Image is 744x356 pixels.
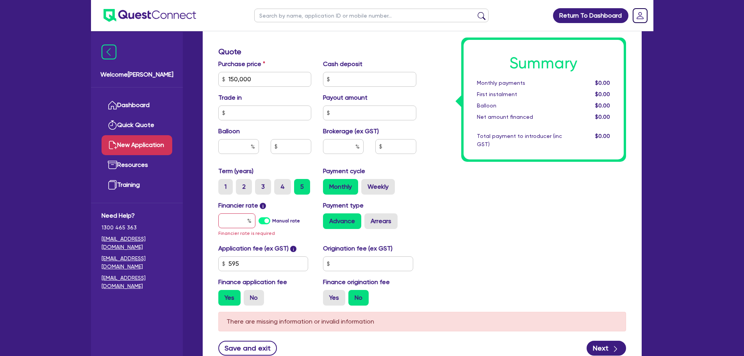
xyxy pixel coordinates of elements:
[348,290,369,306] label: No
[323,59,362,69] label: Cash deposit
[218,277,287,287] label: Finance application fee
[471,113,568,121] div: Net amount financed
[102,115,172,135] a: Quick Quote
[102,175,172,195] a: Training
[471,79,568,87] div: Monthly payments
[323,179,358,195] label: Monthly
[323,201,364,210] label: Payment type
[102,45,116,59] img: icon-menu-close
[102,274,172,290] a: [EMAIL_ADDRESS][DOMAIN_NAME]
[218,179,233,195] label: 1
[471,132,568,148] div: Total payment to introducer (inc GST)
[630,5,650,26] a: Dropdown toggle
[471,90,568,98] div: First instalment
[218,59,265,69] label: Purchase price
[100,70,173,79] span: Welcome [PERSON_NAME]
[218,93,242,102] label: Trade in
[274,179,291,195] label: 4
[218,231,275,236] span: Financier rate is required
[218,47,416,56] h3: Quote
[323,213,361,229] label: Advance
[323,244,393,253] label: Origination fee (ex GST)
[102,224,172,232] span: 1300 465 363
[587,341,626,356] button: Next
[103,9,196,22] img: quest-connect-logo-blue
[477,54,610,73] h1: Summary
[102,211,172,220] span: Need Help?
[595,91,610,97] span: $0.00
[102,95,172,115] a: Dashboard
[595,114,610,120] span: $0.00
[294,179,310,195] label: 5
[218,341,277,356] button: Save and exit
[108,160,117,170] img: resources
[244,290,264,306] label: No
[218,244,289,253] label: Application fee (ex GST)
[218,312,626,331] div: There are missing information or invalid information
[108,120,117,130] img: quick-quote
[218,201,266,210] label: Financier rate
[218,166,253,176] label: Term (years)
[255,179,271,195] label: 3
[323,166,365,176] label: Payment cycle
[323,277,390,287] label: Finance origination fee
[102,155,172,175] a: Resources
[102,135,172,155] a: New Application
[553,8,628,23] a: Return To Dashboard
[323,127,379,136] label: Brokerage (ex GST)
[254,9,489,22] input: Search by name, application ID or mobile number...
[595,102,610,109] span: $0.00
[595,80,610,86] span: $0.00
[323,290,345,306] label: Yes
[108,140,117,150] img: new-application
[290,246,296,252] span: i
[108,180,117,190] img: training
[236,179,252,195] label: 2
[218,127,240,136] label: Balloon
[260,203,266,209] span: i
[364,213,398,229] label: Arrears
[361,179,395,195] label: Weekly
[102,254,172,271] a: [EMAIL_ADDRESS][DOMAIN_NAME]
[272,217,300,224] label: Manual rate
[323,93,368,102] label: Payout amount
[218,290,241,306] label: Yes
[471,102,568,110] div: Balloon
[595,133,610,139] span: $0.00
[102,235,172,251] a: [EMAIL_ADDRESS][DOMAIN_NAME]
